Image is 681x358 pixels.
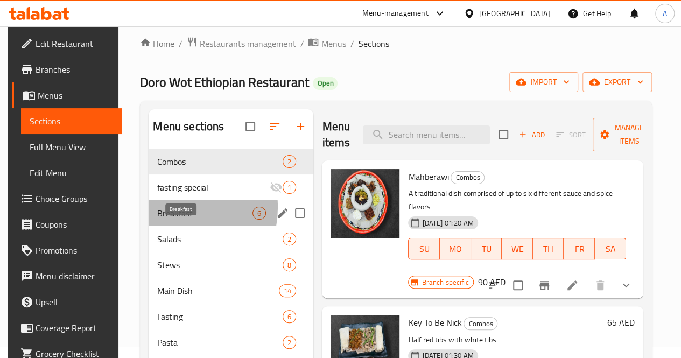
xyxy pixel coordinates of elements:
[620,279,633,292] svg: Show Choices
[507,274,529,297] span: Select to update
[475,241,498,257] span: TU
[509,72,578,92] button: import
[252,207,266,220] div: items
[408,169,448,185] span: Mahberawi
[149,200,313,226] div: Breakfast6edit
[363,125,490,144] input: search
[149,174,313,200] div: fasting special1
[36,321,113,334] span: Coverage Report
[275,205,291,221] button: edit
[444,241,467,257] span: MO
[157,284,279,297] span: Main Dish
[149,226,313,252] div: Salads2
[531,272,557,298] button: Branch-specific-item
[408,333,602,347] p: Half red tibs with white tibs
[358,37,389,50] span: Sections
[36,37,113,50] span: Edit Restaurant
[157,336,283,349] span: Pasta
[21,134,121,160] a: Full Menu View
[283,338,296,348] span: 2
[283,312,296,322] span: 6
[149,252,313,278] div: Stews8
[12,57,121,82] a: Branches
[283,181,296,194] div: items
[149,149,313,174] div: Combos2
[30,166,113,179] span: Edit Menu
[157,310,283,323] span: Fasting
[601,121,656,148] span: Manage items
[566,279,579,292] a: Edit menu item
[36,244,113,257] span: Promotions
[149,278,313,304] div: Main Dish14
[283,310,296,323] div: items
[21,160,121,186] a: Edit Menu
[451,171,485,184] div: Combos
[270,181,283,194] svg: Inactive section
[253,208,265,219] span: 6
[502,238,533,259] button: WE
[313,77,338,90] div: Open
[471,238,502,259] button: TU
[417,277,473,287] span: Branch specific
[568,241,591,257] span: FR
[283,233,296,245] div: items
[479,8,550,19] div: [GEOGRAPHIC_DATA]
[492,123,515,146] span: Select section
[283,336,296,349] div: items
[262,114,287,139] span: Sort sections
[36,63,113,76] span: Branches
[12,31,121,57] a: Edit Restaurant
[308,37,346,51] a: Menus
[591,75,643,89] span: export
[408,187,626,214] p: A traditional dish comprised of up to six different sauce and spice flavors
[157,258,283,271] span: Stews
[582,72,652,92] button: export
[140,37,651,51] nav: breadcrumb
[38,89,113,102] span: Menus
[322,118,350,151] h2: Menu items
[157,233,283,245] span: Salads
[283,157,296,167] span: 2
[599,241,622,257] span: SA
[283,182,296,193] span: 1
[153,118,224,135] h2: Menu sections
[613,272,639,298] button: show more
[564,238,595,259] button: FR
[12,315,121,341] a: Coverage Report
[140,70,308,94] span: Doro Wot Ethiopian Restaurant
[157,207,252,220] span: Breakfast
[187,37,296,51] a: Restaurants management
[362,7,429,20] div: Menu-management
[283,258,296,271] div: items
[464,317,497,330] div: Combos
[537,241,560,257] span: TH
[12,263,121,289] a: Menu disclaimer
[287,114,313,139] button: Add section
[200,37,296,50] span: Restaurants management
[331,169,399,238] img: Mahberawi
[515,127,549,143] button: Add
[279,284,296,297] div: items
[12,289,121,315] a: Upsell
[36,296,113,308] span: Upsell
[157,155,283,168] div: Combos
[515,127,549,143] span: Add item
[408,314,461,331] span: Key To Be Nick
[300,37,304,50] li: /
[12,212,121,237] a: Coupons
[283,155,296,168] div: items
[157,181,270,194] span: fasting special
[464,318,497,330] span: Combos
[12,82,121,108] a: Menus
[313,79,338,88] span: Open
[283,260,296,270] span: 8
[149,304,313,329] div: Fasting6
[179,37,182,50] li: /
[481,272,507,298] button: sort-choices
[478,275,506,290] h6: 90 AED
